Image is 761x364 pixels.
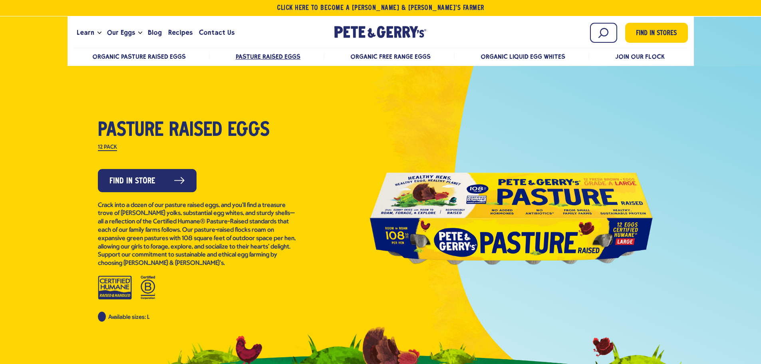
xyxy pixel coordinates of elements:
a: Organic Free Range Eggs [350,53,431,60]
h1: Pasture Raised Eggs [98,120,298,141]
button: Open the dropdown menu for Our Eggs [138,32,142,34]
a: Learn [74,22,97,44]
span: Recipes [168,28,193,38]
a: Our Eggs [104,22,138,44]
span: Find in Stores [636,28,677,39]
span: Available sizes: L [108,314,149,320]
span: Find in Store [109,175,155,187]
a: Recipes [165,22,196,44]
a: Organic Pasture Raised Eggs [92,53,186,60]
a: Blog [145,22,165,44]
a: Pasture Raised Eggs [236,53,300,60]
span: Contact Us [199,28,234,38]
a: Join Our Flock [615,53,665,60]
span: Learn [77,28,94,38]
p: Crack into a dozen of our pasture raised eggs, and you’ll find a treasure trove of [PERSON_NAME] ... [98,201,298,268]
nav: desktop product menu [74,48,688,65]
label: 12 Pack [98,145,117,151]
span: Blog [148,28,162,38]
span: Our Eggs [107,28,135,38]
a: Contact Us [196,22,238,44]
a: Find in Store [98,169,197,192]
a: Find in Stores [625,23,688,43]
button: Open the dropdown menu for Learn [97,32,101,34]
a: Organic Liquid Egg Whites [481,53,566,60]
input: Search [590,23,617,43]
